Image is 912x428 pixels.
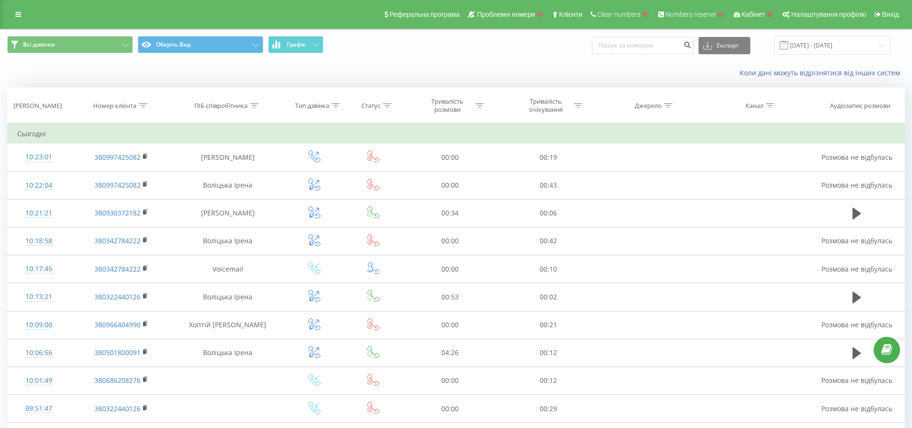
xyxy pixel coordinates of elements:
[499,283,597,311] td: 00:02
[401,283,499,311] td: 00:53
[390,11,460,18] span: Реферальна програма
[597,11,640,18] span: Clear numbers
[95,292,141,301] a: 380322440126
[401,255,499,283] td: 00:00
[821,264,892,273] span: Розмова не відбулась
[499,367,597,394] td: 00:12
[17,287,61,306] div: 10:13:21
[499,311,597,339] td: 00:21
[821,153,892,162] span: Розмова не відбулась
[23,41,55,48] span: Всі дзвінки
[95,180,141,190] a: 380997425082
[17,344,61,362] div: 10:06:56
[95,208,141,217] a: 380930372182
[401,143,499,171] td: 00:00
[821,376,892,385] span: Розмова не відбулась
[791,11,866,18] span: Налаштування профілю
[882,11,899,18] span: Вихід
[740,68,905,77] a: Коли дані можуть відрізнятися вiд інших систем
[477,11,535,18] span: Проблемні номери
[499,339,597,367] td: 00:12
[499,255,597,283] td: 00:10
[8,124,905,143] td: Сьогодні
[13,102,62,110] div: [PERSON_NAME]
[520,97,571,114] div: Тривалість очікування
[173,199,283,227] td: [PERSON_NAME]
[401,395,499,423] td: 00:00
[17,260,61,278] div: 10:17:45
[665,11,716,18] span: Numbers reserve
[95,376,141,385] a: 380686208276
[173,227,283,255] td: Воліцька Ірена
[635,102,662,110] div: Джерело
[499,171,597,199] td: 00:43
[17,399,61,418] div: 09:51:47
[821,320,892,329] span: Розмова не відбулась
[17,232,61,250] div: 10:18:58
[821,236,892,245] span: Розмова не відбулась
[95,404,141,413] a: 380322440126
[173,339,283,367] td: Воліцька Ірена
[95,236,141,245] a: 380342784222
[295,102,329,110] div: Тип дзвінка
[499,199,597,227] td: 00:06
[268,36,323,53] button: Графік
[401,311,499,339] td: 00:00
[401,171,499,199] td: 00:00
[361,102,380,110] div: Статус
[746,102,763,110] div: Канал
[173,143,283,171] td: [PERSON_NAME]
[401,339,499,367] td: 04:26
[592,37,694,54] input: Пошук за номером
[830,102,890,110] div: Аудіозапис розмови
[7,36,133,53] button: Всі дзвінки
[95,320,141,329] a: 380966404990
[17,371,61,390] div: 10:01:49
[821,404,892,413] span: Розмова не відбулась
[742,11,765,18] span: Кабінет
[422,97,473,114] div: Тривалість розмови
[559,11,582,18] span: Клієнти
[173,255,283,283] td: Voicemail
[287,41,306,48] span: Графік
[401,367,499,394] td: 00:00
[401,227,499,255] td: 00:00
[93,102,136,110] div: Номер клієнта
[138,36,263,53] button: Оберіть Вид
[173,311,283,339] td: Хоптій [PERSON_NAME]
[173,283,283,311] td: Воліцька Ірена
[17,204,61,223] div: 10:21:21
[17,176,61,195] div: 10:22:04
[499,227,597,255] td: 00:42
[699,37,750,54] button: Експорт
[17,316,61,334] div: 10:09:00
[95,348,141,357] a: 380501800091
[499,143,597,171] td: 00:19
[499,395,597,423] td: 00:29
[17,148,61,166] div: 10:23:01
[95,264,141,273] a: 380342784222
[401,199,499,227] td: 00:34
[821,180,892,190] span: Розмова не відбулась
[95,153,141,162] a: 380997425082
[194,102,248,110] div: ПІБ співробітника
[173,171,283,199] td: Воліцька Ірена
